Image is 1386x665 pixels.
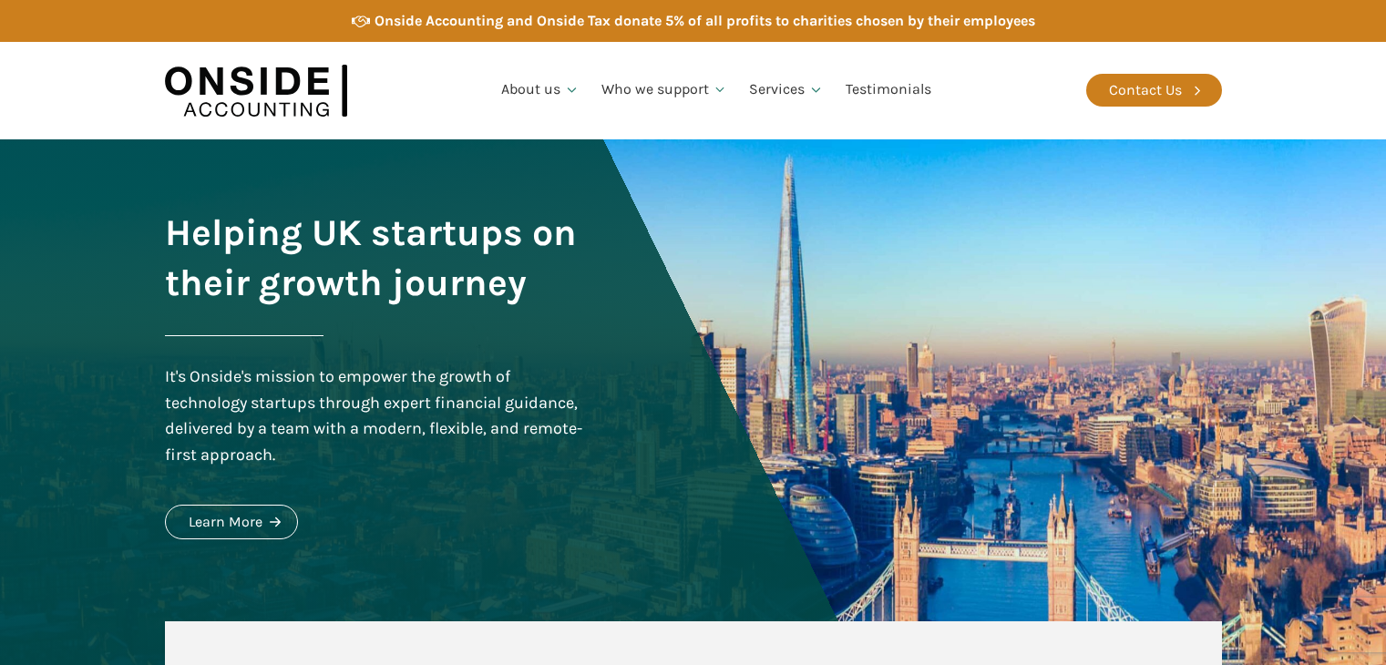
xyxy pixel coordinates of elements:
a: Learn More [165,505,298,539]
div: Contact Us [1109,78,1182,102]
a: About us [490,59,590,121]
a: Who we support [590,59,739,121]
a: Services [738,59,835,121]
img: Onside Accounting [165,56,347,126]
h1: Helping UK startups on their growth journey [165,208,588,308]
div: It's Onside's mission to empower the growth of technology startups through expert financial guida... [165,363,588,468]
div: Learn More [189,510,262,534]
a: Contact Us [1086,74,1222,107]
a: Testimonials [835,59,942,121]
div: Onside Accounting and Onside Tax donate 5% of all profits to charities chosen by their employees [375,9,1035,33]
